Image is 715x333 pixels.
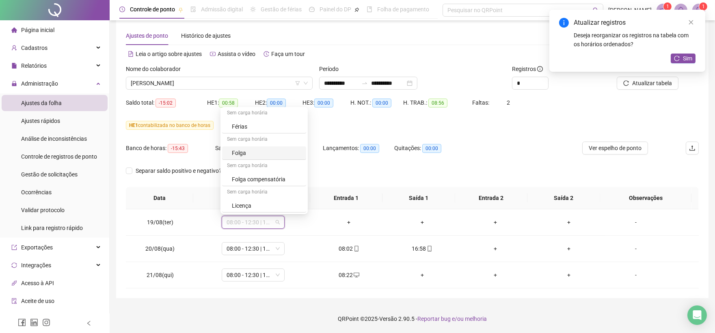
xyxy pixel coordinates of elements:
span: audit [11,298,17,304]
div: Saldo anterior ao período: [215,144,323,153]
span: 00:00 [314,99,333,107]
button: Sim [671,54,696,63]
span: Administração [21,80,58,87]
div: Deseja reorganizar os registros na tabela com os horários ordenados? [574,31,696,49]
span: Faltas: [472,99,490,106]
div: + [539,271,599,279]
span: Validar protocolo [21,207,65,213]
span: Exportações [21,244,53,251]
span: Gestão de férias [261,6,302,13]
span: facebook [18,318,26,327]
span: Acesso à API [21,280,54,286]
span: 00:00 [360,144,379,153]
span: Assista o vídeo [218,51,255,57]
div: Sem carga horária [222,133,306,146]
span: linkedin [30,318,38,327]
span: desktop [353,272,359,278]
span: search [593,7,599,13]
div: - [612,271,660,279]
span: 1 [702,4,705,9]
div: Folga [232,148,301,157]
span: close [688,19,694,25]
span: 00:58 [219,99,238,107]
div: - [612,244,660,253]
span: 1 [666,4,669,9]
span: Histórico de ajustes [181,32,231,39]
span: Registros [512,64,543,73]
span: upload [689,145,696,151]
div: Férias [232,122,301,131]
div: + [465,271,526,279]
span: reload [623,80,629,86]
th: Saída 2 [527,187,600,209]
span: Folha de pagamento [377,6,429,13]
button: Ver espelho de ponto [582,142,648,155]
a: Close [687,18,696,27]
div: Férias [222,120,306,133]
span: Controle de registros de ponto [21,153,97,160]
th: Entrada 2 [455,187,527,209]
span: book [367,6,372,12]
div: + [465,244,526,253]
th: Saída 1 [382,187,455,209]
span: 08:00 - 12:30 | 13:30 - 17:00 [227,216,280,228]
span: 00:00 [267,99,286,107]
span: dashboard [309,6,315,12]
div: HE 3: [302,98,350,107]
div: Banco de horas: [126,144,215,153]
span: notification [659,6,667,14]
span: mobile [426,246,432,251]
label: Período [319,64,344,73]
div: 16:58 [392,244,453,253]
span: 20/08(qua) [145,245,175,252]
span: Página inicial [21,27,54,33]
span: Sim [683,54,692,63]
span: Análise de inconsistências [21,135,87,142]
span: pushpin [178,7,183,12]
span: -15:02 [156,99,176,107]
span: Ocorrências [21,189,52,196]
th: Data [126,187,193,209]
span: sun [250,6,256,12]
span: instagram [42,318,50,327]
div: Sem carga horária [222,160,306,173]
div: Licença [232,201,301,210]
span: export [11,245,17,250]
span: 19/08(ter) [147,219,173,226]
div: - [612,218,660,227]
div: Lançamentos: [323,144,394,153]
span: bell [677,6,685,14]
div: H. NOT.: [350,98,403,107]
sup: Atualize o seu contato no menu Meus Dados [699,2,707,11]
div: Saldo total: [126,98,207,107]
div: + [319,218,379,227]
div: H. TRAB.: [403,98,472,107]
span: -15:43 [168,144,188,153]
span: Cadastros [21,45,48,51]
span: Faça um tour [271,51,305,57]
div: 08:22 [319,271,379,279]
span: left [86,320,92,326]
img: 65304 [693,4,705,16]
span: home [11,27,17,33]
span: reload [674,56,680,61]
span: Leia o artigo sobre ajustes [136,51,202,57]
th: Jornadas [193,187,310,209]
span: HE 1 [129,122,138,128]
span: Observações [606,193,685,202]
sup: 1 [663,2,672,11]
span: swap-right [361,80,368,86]
div: Atualizar registros [574,18,696,28]
div: 08:02 [319,244,379,253]
span: pushpin [354,7,359,12]
span: to [361,80,368,86]
div: Licença [222,199,306,213]
span: contabilizada no banco de horas [126,121,214,130]
div: Quitações: [394,144,466,153]
span: user-add [11,45,17,51]
span: Admissão digital [201,6,243,13]
div: + [465,218,526,227]
span: Controle de ponto [130,6,175,13]
span: Ajustes rápidos [21,118,60,124]
div: Sem carga horária [222,107,306,120]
